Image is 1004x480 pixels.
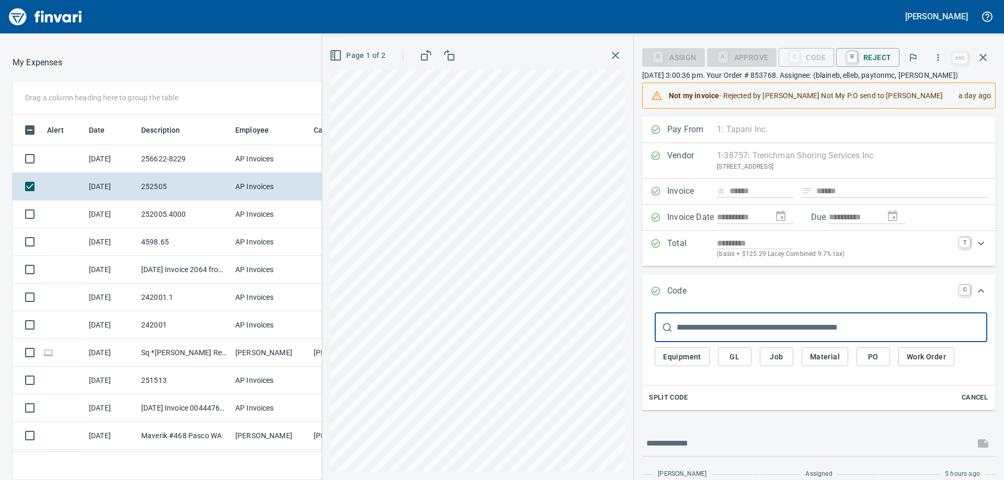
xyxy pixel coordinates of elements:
p: Total [667,237,717,260]
td: [DATE] [85,394,137,422]
td: AP Invoices [231,256,310,284]
span: GL [726,350,743,364]
a: R [847,51,857,63]
p: Code [667,285,717,298]
td: [DATE] [85,228,137,256]
h5: [PERSON_NAME] [905,11,968,22]
div: Expand [642,274,996,309]
td: Maverik #468 Pasco WA [137,422,231,450]
button: GL [718,347,751,367]
a: C [960,285,970,295]
td: AP Invoices [231,228,310,256]
p: (basis + $125.29 Lacey Combined 9.7% tax) [717,249,953,260]
span: Assigned [805,469,832,479]
td: 251513 [137,367,231,394]
span: Employee [235,124,269,136]
span: Description [141,124,194,136]
button: Work Order [898,347,954,367]
td: 242001 [137,311,231,339]
td: AP Invoices [231,173,310,201]
span: Online transaction [43,349,54,356]
button: PO [857,347,890,367]
td: [DATE] [85,367,137,394]
td: [DATE] [85,256,137,284]
td: AP Invoices [231,145,310,173]
span: Job [768,350,785,364]
td: AP Invoices [231,311,310,339]
td: [DATE] [85,311,137,339]
a: esc [952,52,968,64]
td: [PERSON_NAME] [310,339,388,367]
div: Assign [642,52,704,61]
td: [DATE] Invoice 2064 from All Service Asphalt LLC (1-38969) [137,256,231,284]
span: Split Code [649,392,688,404]
button: Equipment [655,347,710,367]
a: T [960,237,970,248]
span: Date [89,124,119,136]
span: PO [865,350,882,364]
td: AP Invoices [231,367,310,394]
td: 4598.65 [137,228,231,256]
button: More [927,46,950,69]
strong: Not my invoice [669,91,719,100]
button: Flag [902,46,925,69]
span: Date [89,124,105,136]
span: Reject [845,49,891,66]
div: Coding Required [707,52,777,61]
img: Finvari [6,4,85,29]
div: a day ago [950,86,991,105]
span: Card Name [314,124,365,136]
td: [PERSON_NAME] [231,422,310,450]
span: This records your message into the invoice and notifies anyone mentioned [971,431,996,456]
td: [PERSON_NAME] [231,450,310,477]
p: My Expenses [13,56,62,69]
p: Drag a column heading here to group the table [25,92,178,103]
button: [PERSON_NAME] [903,8,971,25]
td: AP Invoices [231,201,310,228]
td: [PERSON_NAME] [310,422,388,450]
div: Expand [642,231,996,266]
td: [DATE] [85,284,137,311]
td: [DATE] Invoice 0044476536 from [MEDICAL_DATA] Industrial (1-30405) [137,394,231,422]
span: Cancel [961,392,989,404]
p: [DATE] 3:00:36 pm. Your Order # 853768. Assignee: (blaineb, elleb, paytonmc, [PERSON_NAME]) [642,70,996,80]
td: 252505 [137,173,231,201]
button: Cancel [958,390,991,406]
span: 5 hours ago [945,469,980,479]
button: Material [802,347,848,367]
button: Page 1 of 2 [327,46,390,65]
span: Employee [235,124,282,136]
div: - Rejected by [PERSON_NAME] Not My P.O send to [PERSON_NAME] [669,86,950,105]
td: [PERSON_NAME] [231,339,310,367]
td: [DATE] [85,339,137,367]
td: AP Invoices [231,394,310,422]
div: Code [779,52,834,61]
span: Equipment [663,350,701,364]
span: Card Name [314,124,351,136]
td: [PERSON_NAME] Mexican Food Nampa ID [137,450,231,477]
button: Job [760,347,793,367]
td: Sq *[PERSON_NAME] RestauraN [DOMAIN_NAME] WA [137,339,231,367]
td: 256622-8229 [137,145,231,173]
span: Page 1 of 2 [332,49,385,62]
td: [DATE] [85,173,137,201]
button: RReject [836,48,899,67]
nav: breadcrumb [13,56,62,69]
span: Alert [47,124,64,136]
span: [PERSON_NAME] [658,469,706,479]
button: Split Code [646,390,690,406]
td: [DATE] [85,145,137,173]
td: 242001.1 [137,284,231,311]
td: [PERSON_NAME] [310,450,388,477]
td: [DATE] [85,201,137,228]
td: [DATE] [85,422,137,450]
span: Work Order [907,350,946,364]
span: Alert [47,124,77,136]
div: Expand [642,309,996,410]
td: AP Invoices [231,284,310,311]
span: Description [141,124,180,136]
span: Material [810,350,840,364]
td: [DATE] [85,450,137,477]
td: 252005.4000 [137,201,231,228]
